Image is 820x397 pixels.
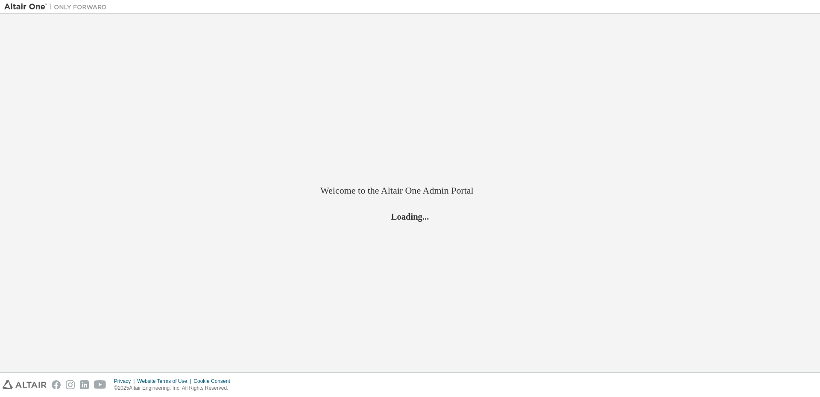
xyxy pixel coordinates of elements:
[320,211,500,222] h2: Loading...
[80,380,89,389] img: linkedin.svg
[52,380,61,389] img: facebook.svg
[94,380,106,389] img: youtube.svg
[320,185,500,197] h2: Welcome to the Altair One Admin Portal
[114,385,235,392] p: © 2025 Altair Engineering, Inc. All Rights Reserved.
[3,380,47,389] img: altair_logo.svg
[66,380,75,389] img: instagram.svg
[193,378,235,385] div: Cookie Consent
[114,378,137,385] div: Privacy
[137,378,193,385] div: Website Terms of Use
[4,3,111,11] img: Altair One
